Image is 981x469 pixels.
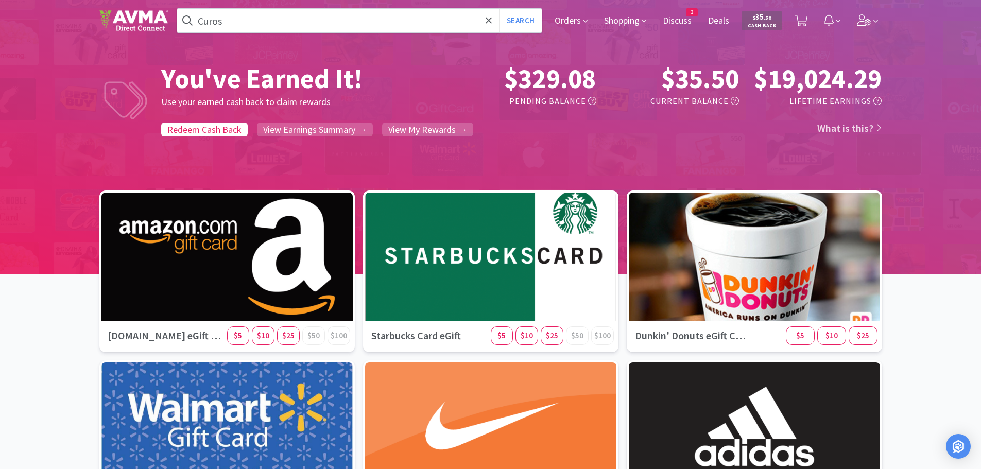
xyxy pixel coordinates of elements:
[167,124,242,135] span: Redeem Cash Back
[521,331,533,340] span: $10
[764,14,771,21] span: . 50
[365,321,491,350] h3: Starbucks Card eGift
[263,124,367,135] span: View Earnings Summary →
[382,123,473,136] a: View My Rewards →
[825,331,838,340] span: $10
[161,63,461,95] h1: You've Earned It!
[753,12,771,22] span: 35
[257,123,373,136] a: View Earnings Summary →
[546,331,558,340] span: $25
[857,331,869,340] span: $25
[504,62,596,95] span: $329.08
[748,23,776,30] span: Cash Back
[497,331,506,340] span: $5
[99,10,168,31] img: ab428b2523a64453a0cb423610d9ac4c_102.png
[753,14,755,21] span: $
[686,9,697,16] span: 3
[234,331,242,340] span: $5
[388,124,467,135] span: View My Rewards →
[307,331,320,340] span: $50
[605,95,739,108] h5: Current Balance
[282,331,295,340] span: $25
[101,321,227,350] h3: [DOMAIN_NAME] eGift Card
[571,331,583,340] span: $50
[661,62,739,95] span: $35.50
[754,62,882,95] span: $19,024.29
[742,7,782,34] a: $35.50Cash Back
[946,434,971,459] div: Open Intercom Messenger
[704,16,733,26] a: Deals
[629,321,754,350] h3: Dunkin' Donuts eGift Card
[461,95,596,108] h5: Pending Balance
[747,95,882,108] h5: Lifetime Earnings
[161,123,248,136] a: Redeem Cash Back
[499,9,542,32] button: Search
[257,331,269,340] span: $10
[817,121,882,134] a: What is this?
[331,331,347,340] span: $100
[177,9,542,32] input: Search by item, sku, manufacturer, ingredient, size...
[594,331,611,340] span: $100
[161,95,461,110] h5: Use your earned cash back to claim rewards
[659,16,696,26] a: Discuss3
[796,331,804,340] span: $5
